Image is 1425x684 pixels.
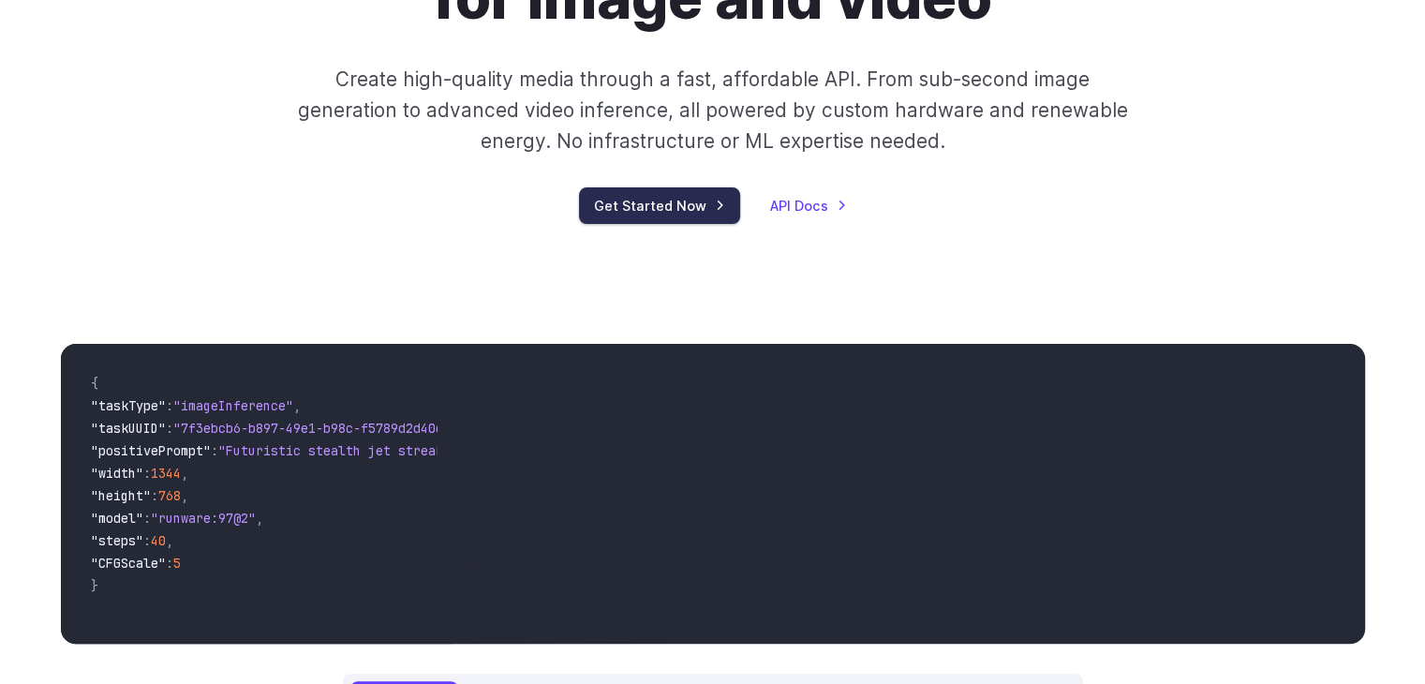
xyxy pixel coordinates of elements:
[91,375,98,392] span: {
[579,187,740,224] a: Get Started Now
[151,532,166,549] span: 40
[91,510,143,527] span: "model"
[143,510,151,527] span: :
[256,510,263,527] span: ,
[91,555,166,572] span: "CFGScale"
[143,465,151,482] span: :
[166,555,173,572] span: :
[181,465,188,482] span: ,
[151,510,256,527] span: "runware:97@2"
[151,465,181,482] span: 1344
[151,487,158,504] span: :
[770,195,847,216] a: API Docs
[91,487,151,504] span: "height"
[166,397,173,414] span: :
[143,532,151,549] span: :
[293,397,301,414] span: ,
[173,420,458,437] span: "7f3ebcb6-b897-49e1-b98c-f5789d2d40d7"
[91,442,211,459] span: "positivePrompt"
[91,397,166,414] span: "taskType"
[91,420,166,437] span: "taskUUID"
[295,64,1130,157] p: Create high-quality media through a fast, affordable API. From sub-second image generation to adv...
[158,487,181,504] span: 768
[91,465,143,482] span: "width"
[173,555,181,572] span: 5
[166,532,173,549] span: ,
[91,577,98,594] span: }
[91,532,143,549] span: "steps"
[166,420,173,437] span: :
[181,487,188,504] span: ,
[218,442,900,459] span: "Futuristic stealth jet streaking through a neon-lit cityscape with glowing purple exhaust"
[173,397,293,414] span: "imageInference"
[211,442,218,459] span: :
